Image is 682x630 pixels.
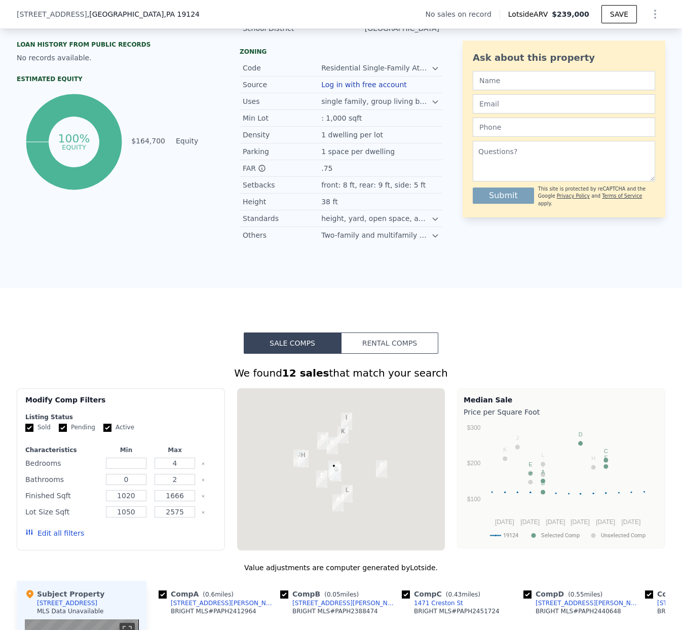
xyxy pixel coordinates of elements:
text: [DATE] [596,518,615,526]
text: [DATE] [621,518,640,526]
div: single family, group living by special exception, passive recreation, family child care, religiou... [321,96,431,106]
div: [STREET_ADDRESS] [37,599,97,607]
a: [STREET_ADDRESS][PERSON_NAME] [159,599,276,607]
a: Terms of Service [602,193,642,199]
button: Clear [201,510,205,514]
button: Sale Comps [244,332,341,354]
div: 6000 Alma St [317,432,328,450]
div: Uses [243,96,321,106]
button: SAVE [601,5,637,23]
text: Unselected Comp [601,532,646,539]
div: Setbacks [243,180,321,190]
div: 1471 Creston St [327,437,338,454]
div: Height [243,197,321,207]
text: H [591,455,595,461]
div: 1705 Bridge St [342,485,353,502]
span: 0.55 [571,591,584,598]
div: Source [243,80,321,90]
div: Price per Square Foot [464,405,659,419]
span: , [GEOGRAPHIC_DATA] [87,9,200,19]
div: Lot Size Sqft [25,505,100,519]
div: 6298 Kindred St [337,426,349,443]
button: Edit all filters [25,528,84,538]
text: [DATE] [520,518,540,526]
div: Median Sale [464,395,659,405]
text: $200 [467,460,481,467]
text: J [516,435,519,441]
div: Others [243,230,321,240]
div: 961 Marcella St [293,450,305,467]
text: L [542,452,545,458]
div: We found that match your search [17,366,665,380]
span: $239,000 [552,10,589,18]
span: 0.05 [327,591,340,598]
div: BRIGHT MLS # PAPH2451724 [414,607,500,615]
div: Characteristics [25,446,100,454]
div: 1 space per dwelling [321,146,397,157]
div: Parking [243,146,321,157]
label: Active [103,423,134,432]
div: : 1,000 sqft [321,113,364,123]
div: Comp D [523,589,607,599]
span: , PA 19124 [164,10,200,18]
button: Clear [201,478,205,482]
div: Listing Status [25,413,216,421]
svg: A chart. [464,419,659,546]
text: $100 [467,496,481,503]
span: ( miles) [199,591,237,598]
span: 0.43 [448,591,462,598]
div: front: 8 ft, rear: 9 ft, side: 5 ft [321,180,428,190]
text: $300 [467,424,481,431]
div: Bathrooms [25,472,100,487]
input: Pending [59,424,67,432]
a: 1471 Creston St [402,599,463,607]
div: Comp A [159,589,238,599]
div: 3031 Devereaux Ave [376,460,387,477]
text: A [541,469,545,475]
div: Two-family and multifamily are prohibited. [321,230,431,240]
div: MLS Data Unavailable [37,607,104,615]
input: Email [473,94,655,114]
text: 19124 [503,532,518,539]
text: [DATE] [571,518,590,526]
div: No sales on record [426,9,500,19]
label: Pending [59,423,95,432]
div: Estimated Equity [17,75,219,83]
text: E [528,461,532,467]
input: Name [473,71,655,90]
div: BRIGHT MLS # PAPH2440648 [536,607,621,615]
text: I [542,463,544,469]
div: BRIGHT MLS # PAPH2412964 [171,607,256,615]
span: ( miles) [442,591,484,598]
input: Phone [473,118,655,137]
span: [STREET_ADDRESS] [17,9,87,19]
strong: 12 sales [282,367,329,379]
div: Modify Comp Filters [25,395,216,413]
button: Rental Comps [341,332,438,354]
div: Zoning [240,48,442,56]
div: Ask about this property [473,51,655,65]
text: [DATE] [546,518,565,526]
div: Value adjustments are computer generated by Lotside . [17,563,665,573]
span: ( miles) [320,591,363,598]
div: Density [243,130,321,140]
text: [DATE] [495,518,514,526]
text: B [541,480,545,486]
div: 5402 Saul St [329,463,340,480]
div: height, yard, open space, and floor area ratio restrictions apply. [321,213,431,224]
div: FAR [243,163,321,173]
input: Active [103,424,111,432]
div: Loan history from public records [17,41,219,49]
div: Code [243,63,321,73]
div: 5401 Saul St [330,464,342,481]
td: $164,700 [131,135,166,146]
div: [STREET_ADDRESS][PERSON_NAME] [536,599,641,607]
div: 5004 DUFFIELD STREET [332,494,344,511]
input: Sold [25,424,33,432]
div: 1240 Pratt St [316,470,327,488]
div: Standards [243,213,321,224]
div: [STREET_ADDRESS][PERSON_NAME] [171,599,276,607]
div: Residential Single-Family Attached 5 [321,63,431,73]
button: Log in with free account [321,81,407,89]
